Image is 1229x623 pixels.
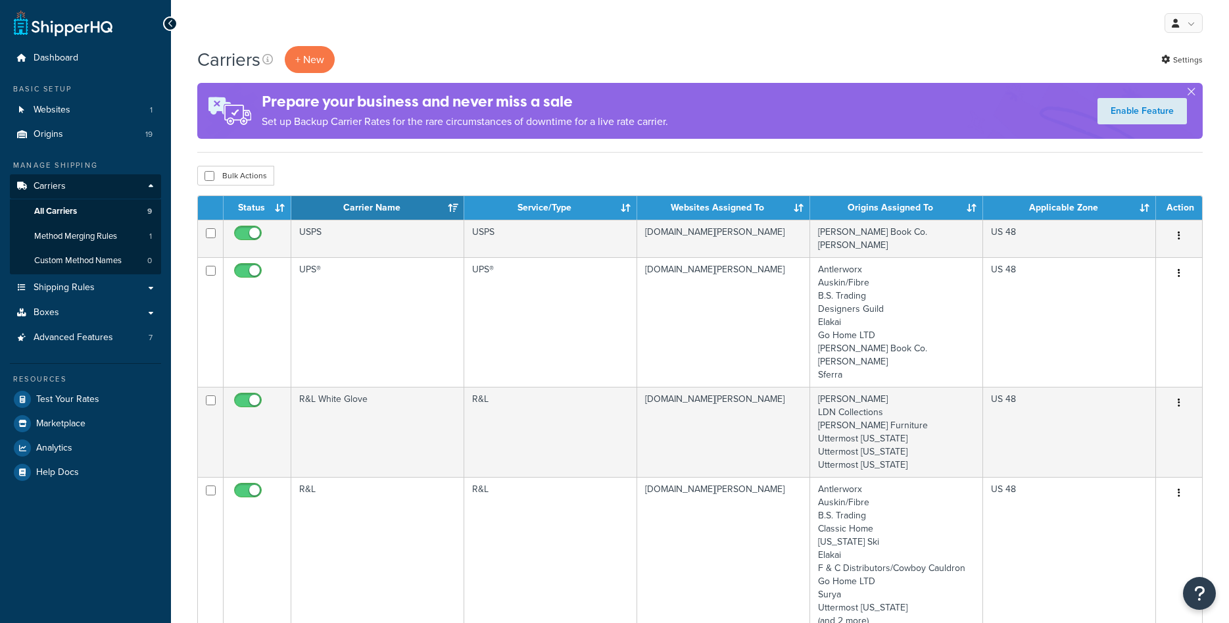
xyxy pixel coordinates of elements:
[10,387,161,411] a: Test Your Rates
[810,220,983,257] td: [PERSON_NAME] Book Co. [PERSON_NAME]
[147,255,152,266] span: 0
[10,301,161,325] a: Boxes
[637,196,810,220] th: Websites Assigned To: activate to sort column ascending
[36,394,99,405] span: Test Your Rates
[36,418,85,430] span: Marketplace
[197,47,260,72] h1: Carriers
[224,196,291,220] th: Status: activate to sort column ascending
[291,196,464,220] th: Carrier Name: activate to sort column ascending
[10,160,161,171] div: Manage Shipping
[464,257,637,387] td: UPS®
[10,374,161,385] div: Resources
[10,122,161,147] a: Origins 19
[34,282,95,293] span: Shipping Rules
[10,224,161,249] a: Method Merging Rules 1
[262,112,668,131] p: Set up Backup Carrier Rates for the rare circumstances of downtime for a live rate carrier.
[10,249,161,273] li: Custom Method Names
[983,220,1156,257] td: US 48
[10,224,161,249] li: Method Merging Rules
[810,257,983,387] td: Antlerworx Auskin/Fibre B.S. Trading Designers Guild Elakai Go Home LTD [PERSON_NAME] Book Co. [P...
[464,196,637,220] th: Service/Type: activate to sort column ascending
[34,129,63,140] span: Origins
[10,326,161,350] a: Advanced Features 7
[291,387,464,477] td: R&L White Glove
[34,53,78,64] span: Dashboard
[10,276,161,300] a: Shipping Rules
[197,166,274,186] button: Bulk Actions
[149,231,152,242] span: 1
[10,174,161,274] li: Carriers
[1183,577,1216,610] button: Open Resource Center
[10,326,161,350] li: Advanced Features
[285,46,335,73] button: + New
[197,83,262,139] img: ad-rules-rateshop-fe6ec290ccb7230408bd80ed9643f0289d75e0ffd9eb532fc0e269fcd187b520.png
[150,105,153,116] span: 1
[10,84,161,95] div: Basic Setup
[10,199,161,224] a: All Carriers 9
[637,257,810,387] td: [DOMAIN_NAME][PERSON_NAME]
[145,129,153,140] span: 19
[10,98,161,122] li: Websites
[637,220,810,257] td: [DOMAIN_NAME][PERSON_NAME]
[262,91,668,112] h4: Prepare your business and never miss a sale
[34,332,113,343] span: Advanced Features
[10,249,161,273] a: Custom Method Names 0
[10,461,161,484] a: Help Docs
[10,122,161,147] li: Origins
[10,46,161,70] a: Dashboard
[810,196,983,220] th: Origins Assigned To: activate to sort column ascending
[1156,196,1202,220] th: Action
[291,257,464,387] td: UPS®
[34,231,117,242] span: Method Merging Rules
[464,220,637,257] td: USPS
[34,105,70,116] span: Websites
[36,443,72,454] span: Analytics
[34,255,122,266] span: Custom Method Names
[149,332,153,343] span: 7
[1097,98,1187,124] a: Enable Feature
[810,387,983,477] td: [PERSON_NAME] LDN Collections [PERSON_NAME] Furniture Uttermost [US_STATE] Uttermost [US_STATE] U...
[34,307,59,318] span: Boxes
[10,174,161,199] a: Carriers
[147,206,152,217] span: 9
[14,10,112,36] a: ShipperHQ Home
[983,257,1156,387] td: US 48
[983,387,1156,477] td: US 48
[983,196,1156,220] th: Applicable Zone: activate to sort column ascending
[637,387,810,477] td: [DOMAIN_NAME][PERSON_NAME]
[34,206,77,217] span: All Carriers
[10,436,161,460] a: Analytics
[1161,51,1203,69] a: Settings
[10,412,161,436] a: Marketplace
[34,181,66,192] span: Carriers
[464,387,637,477] td: R&L
[10,199,161,224] li: All Carriers
[10,98,161,122] a: Websites 1
[36,467,79,478] span: Help Docs
[291,220,464,257] td: USPS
